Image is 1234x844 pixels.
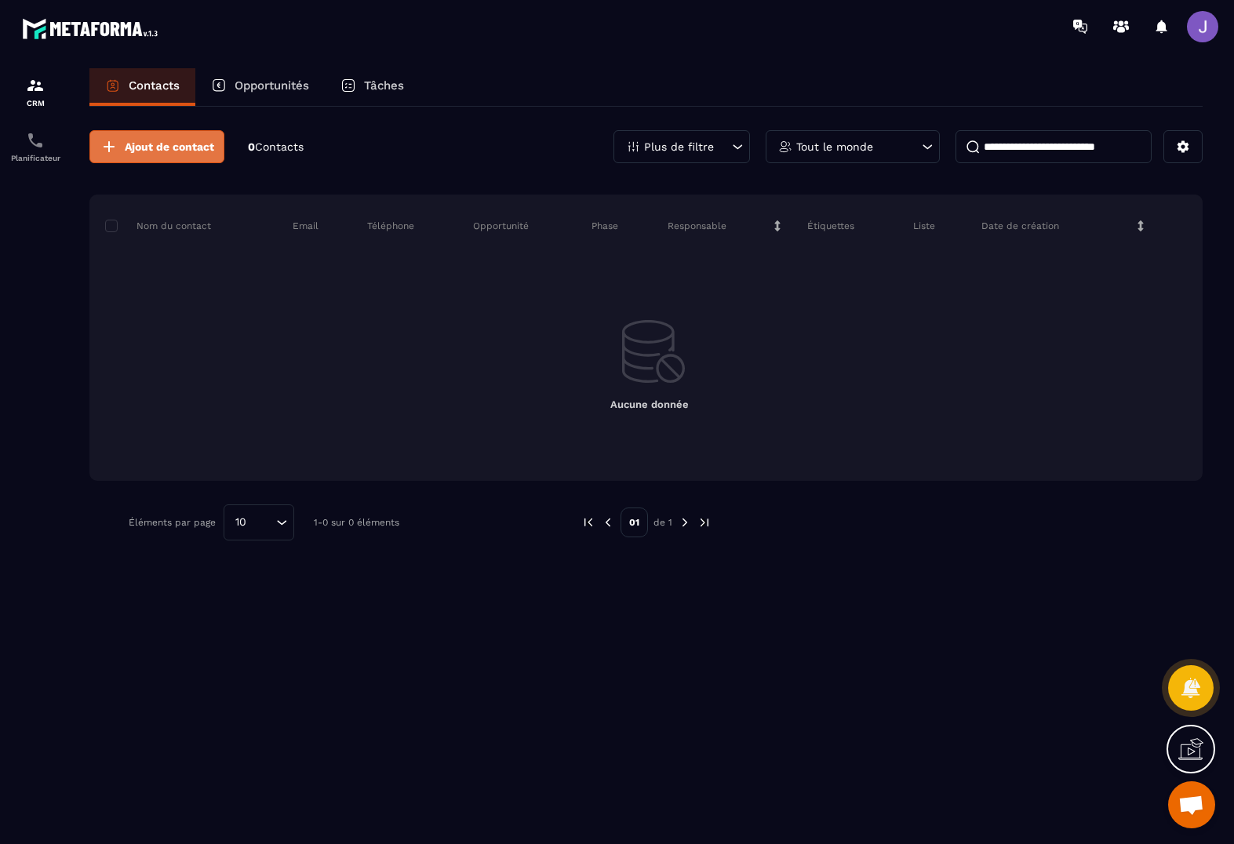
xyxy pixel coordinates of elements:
p: Liste [913,220,935,232]
p: Contacts [129,78,180,93]
p: Email [293,220,319,232]
p: Opportunités [235,78,309,93]
img: prev [601,515,615,529]
button: Ajout de contact [89,130,224,163]
img: prev [581,515,595,529]
div: Ouvrir le chat [1168,781,1215,828]
p: Planificateur [4,154,67,162]
p: Responsable [668,220,726,232]
a: schedulerschedulerPlanificateur [4,119,67,174]
a: Tâches [325,68,420,106]
img: next [678,515,692,529]
p: Phase [592,220,618,232]
p: Tout le monde [796,141,873,152]
p: Étiquettes [807,220,854,232]
img: next [697,515,712,529]
span: Aucune donnée [610,398,689,410]
p: 01 [621,507,648,537]
img: scheduler [26,131,45,150]
p: Plus de filtre [644,141,714,152]
img: logo [22,14,163,43]
a: Opportunités [195,68,325,106]
p: CRM [4,99,67,107]
p: de 1 [653,516,672,529]
input: Search for option [252,514,272,531]
p: Opportunité [473,220,529,232]
a: formationformationCRM [4,64,67,119]
img: formation [26,76,45,95]
a: Contacts [89,68,195,106]
p: Tâches [364,78,404,93]
span: 10 [230,514,252,531]
span: Ajout de contact [125,139,214,155]
span: Contacts [255,140,304,153]
p: 0 [248,140,304,155]
p: Éléments par page [129,517,216,528]
p: Date de création [981,220,1059,232]
p: 1-0 sur 0 éléments [314,517,399,528]
p: Nom du contact [105,220,211,232]
p: Téléphone [367,220,414,232]
div: Search for option [224,504,294,540]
